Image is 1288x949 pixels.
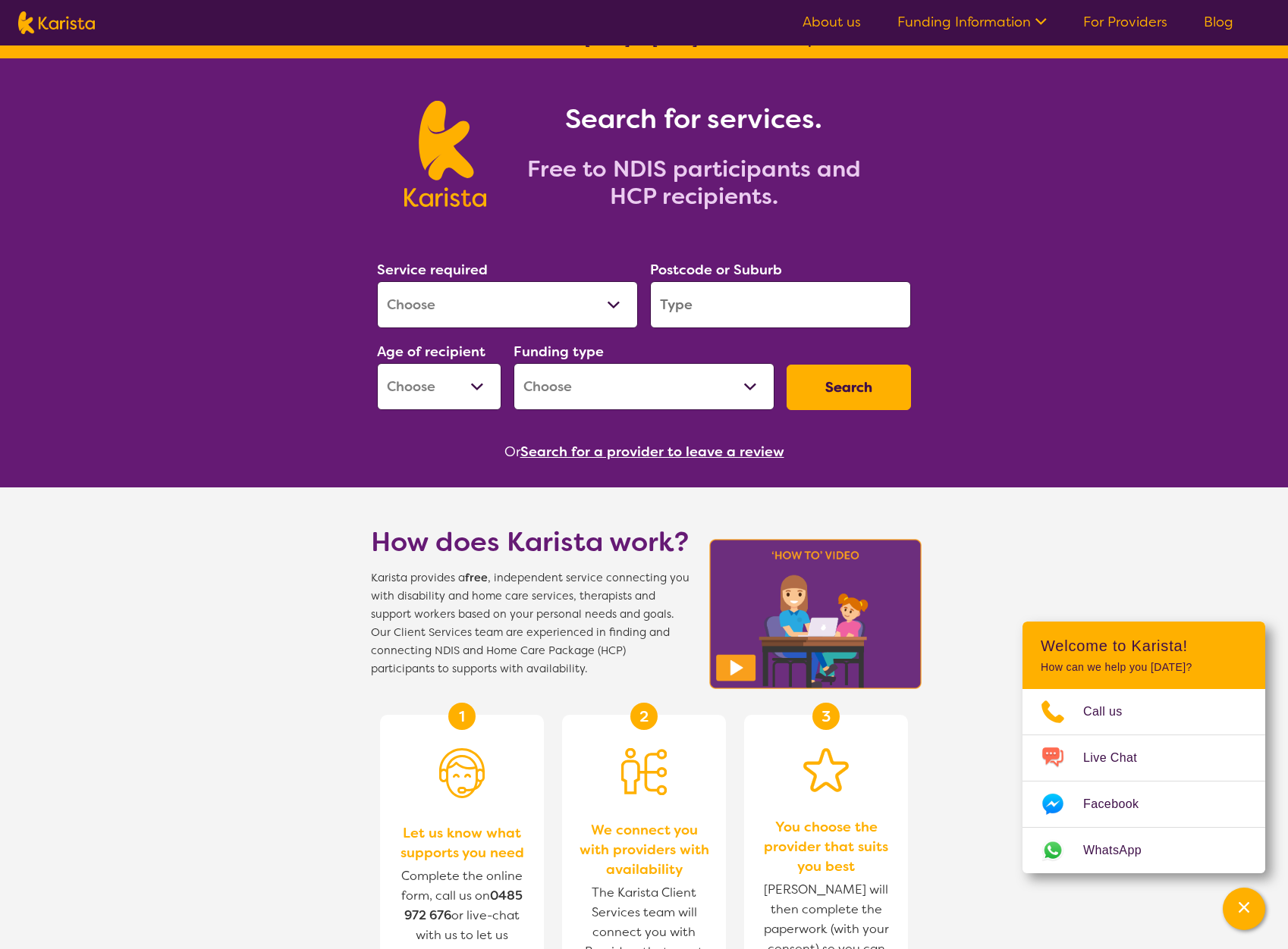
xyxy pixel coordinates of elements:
label: Service required [377,261,488,279]
img: Person being matched to services icon [621,748,667,795]
button: Search for a provider to leave a review [520,440,784,463]
b: free [465,571,488,585]
img: Star icon [803,748,849,792]
a: Funding Information [897,13,1047,31]
span: Live Chat [1083,747,1155,769]
span: WhatsApp [1083,839,1160,862]
span: Call us [1083,700,1141,723]
a: Web link opens in a new tab. [1023,828,1265,873]
span: Let us know what supports you need [395,823,529,863]
button: Channel Menu [1223,888,1265,930]
button: Search [787,365,911,410]
span: Or [504,440,520,463]
div: 3 [812,703,840,730]
h1: How does Karista work? [371,524,690,560]
ul: Choose channel [1023,689,1265,873]
div: Channel Menu [1023,622,1265,873]
label: Postcode or Suburb [650,261,782,279]
a: Blog [1204,13,1233,31]
a: For Providers [1083,13,1167,31]
div: 2 [630,703,658,730]
h1: Search for services. [504,101,884,137]
input: Type [650,281,911,328]
span: You choose the provider that suits you best [759,817,893,876]
img: Karista logo [404,101,485,207]
div: 1 [448,703,476,730]
h2: Free to NDIS participants and HCP recipients. [504,155,884,210]
p: How can we help you [DATE]? [1041,661,1247,674]
img: Karista video [705,534,926,694]
span: Facebook [1083,793,1157,816]
label: Funding type [514,343,604,361]
a: About us [803,13,861,31]
img: Person with headset icon [439,748,485,798]
label: Age of recipient [377,343,485,361]
h2: Welcome to Karista! [1041,637,1247,655]
img: Karista logo [18,11,95,34]
span: Karista provides a , independent service connecting you with disability and home care services, t... [371,569,690,678]
span: We connect you with providers with availability [577,820,711,879]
